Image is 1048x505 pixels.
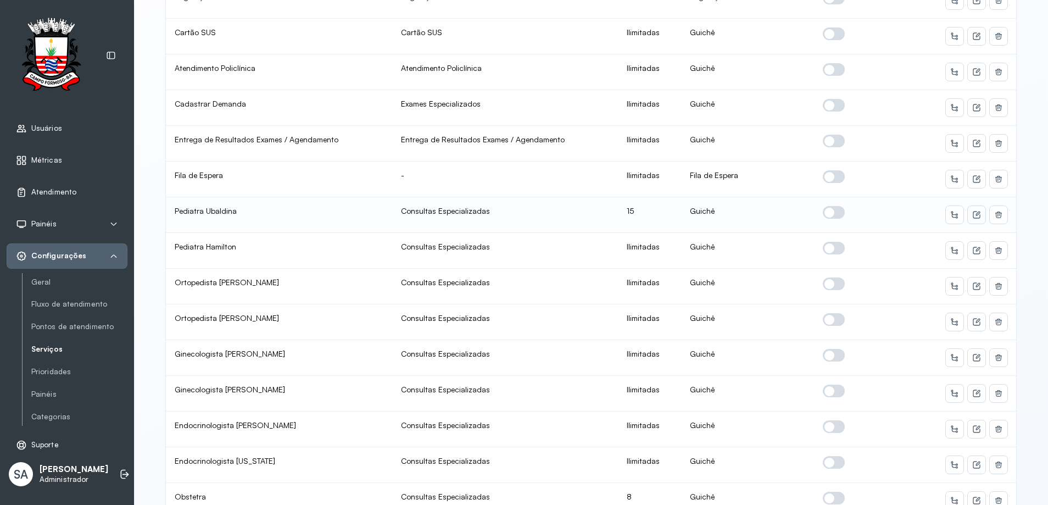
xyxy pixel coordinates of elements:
td: Fila de Espera [681,162,814,197]
span: Configurações [31,251,86,260]
div: Cartão SUS [401,27,610,37]
a: Pontos de atendimento [31,322,127,331]
td: Ilimitadas [618,90,681,126]
td: Ilimitadas [618,269,681,304]
td: Ilimitadas [618,54,681,90]
span: Usuários [31,124,62,133]
div: Consultas Especializadas [401,456,610,466]
td: Entrega de Resultados Exames / Agendamento [166,126,392,162]
td: Guichê [681,340,814,376]
div: Entrega de Resultados Exames / Agendamento [401,135,610,145]
td: Cartão SUS [166,19,392,54]
td: Ortopedista [PERSON_NAME] [166,269,392,304]
td: Ilimitadas [618,340,681,376]
span: Suporte [31,440,59,449]
span: Métricas [31,156,62,165]
a: Serviços [31,345,127,354]
td: Endocrinologista [PERSON_NAME] [166,412,392,447]
td: Ilimitadas [618,162,681,197]
td: Guichê [681,269,814,304]
a: Métricas [16,155,118,166]
td: Endocrinologista [US_STATE] [166,447,392,483]
div: Consultas Especializadas [401,420,610,430]
p: Administrador [40,475,108,484]
a: Categorias [31,410,127,424]
td: Guichê [681,54,814,90]
td: Pediatra Hamilton [166,233,392,269]
div: Exames Especializados [401,99,610,109]
td: Ginecologista [PERSON_NAME] [166,376,392,412]
span: Painéis [31,219,57,229]
div: Consultas Especializadas [401,349,610,359]
div: Consultas Especializadas [401,242,610,252]
a: Geral [31,275,127,289]
p: [PERSON_NAME] [40,464,108,475]
div: Consultas Especializadas [401,313,610,323]
td: Ginecologista [PERSON_NAME] [166,340,392,376]
img: Logotipo do estabelecimento [12,18,91,94]
td: Ilimitadas [618,304,681,340]
td: Ilimitadas [618,19,681,54]
a: Fluxo de atendimento [31,297,127,311]
a: Usuários [16,123,118,134]
td: Guichê [681,19,814,54]
a: Pontos de atendimento [31,320,127,334]
a: Painéis [31,390,127,399]
a: Painéis [31,387,127,401]
a: Prioridades [31,365,127,379]
a: Fluxo de atendimento [31,299,127,309]
td: Guichê [681,233,814,269]
td: Atendimento Policlínica [166,54,392,90]
td: 15 [618,197,681,233]
div: Consultas Especializadas [401,385,610,395]
div: Consultas Especializadas [401,492,610,502]
a: Atendimento [16,187,118,198]
td: Ilimitadas [618,412,681,447]
td: Guichê [681,376,814,412]
td: Ilimitadas [618,126,681,162]
div: - [401,170,610,180]
td: Cadastrar Demanda [166,90,392,126]
td: Guichê [681,197,814,233]
td: Guichê [681,412,814,447]
div: Consultas Especializadas [401,278,610,287]
td: Ortopedista [PERSON_NAME] [166,304,392,340]
td: Guichê [681,126,814,162]
div: Atendimento Policlínica [401,63,610,73]
td: Guichê [681,304,814,340]
a: Categorias [31,412,127,421]
a: Serviços [31,342,127,356]
td: Ilimitadas [618,233,681,269]
a: Prioridades [31,367,127,376]
td: Ilimitadas [618,376,681,412]
td: Guichê [681,447,814,483]
span: Atendimento [31,187,76,197]
td: Pediatra Ubaldina [166,197,392,233]
a: Geral [31,278,127,287]
td: Guichê [681,90,814,126]
td: Ilimitadas [618,447,681,483]
td: Fila de Espera [166,162,392,197]
div: Consultas Especializadas [401,206,610,216]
